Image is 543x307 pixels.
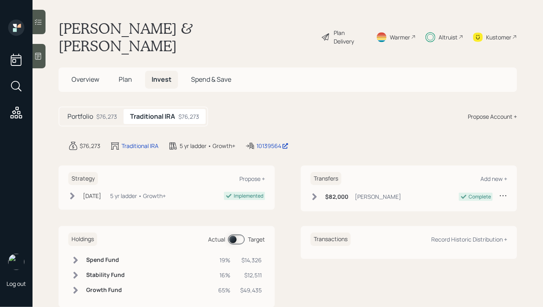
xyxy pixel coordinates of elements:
[325,194,348,200] h6: $82,000
[486,33,511,41] div: Kustomer
[240,271,262,279] div: $12,511
[59,20,315,54] h1: [PERSON_NAME] & [PERSON_NAME]
[152,75,172,84] span: Invest
[248,235,265,244] div: Target
[218,286,230,294] div: 65%
[180,142,235,150] div: 5 yr ladder • Growth+
[311,172,341,185] h6: Transfers
[311,233,351,246] h6: Transactions
[218,271,230,279] div: 16%
[239,175,265,183] div: Propose +
[208,235,225,244] div: Actual
[86,257,125,263] h6: Spend Fund
[122,142,159,150] div: Traditional IRA
[7,280,26,287] div: Log out
[119,75,132,84] span: Plan
[67,113,93,120] h5: Portfolio
[469,193,491,200] div: Complete
[68,233,97,246] h6: Holdings
[178,112,199,121] div: $76,273
[256,142,289,150] div: 10139564
[72,75,99,84] span: Overview
[355,192,401,201] div: [PERSON_NAME]
[96,112,117,121] div: $76,273
[68,172,98,185] h6: Strategy
[80,142,100,150] div: $76,273
[390,33,410,41] div: Warmer
[334,28,366,46] div: Plan Delivery
[240,256,262,264] div: $14,326
[468,112,517,121] div: Propose Account +
[234,192,263,200] div: Implemented
[218,256,230,264] div: 19%
[86,272,125,279] h6: Stability Fund
[240,286,262,294] div: $49,435
[431,235,507,243] div: Record Historic Distribution +
[8,254,24,270] img: hunter_neumayer.jpg
[480,175,507,183] div: Add new +
[130,113,175,120] h5: Traditional IRA
[191,75,231,84] span: Spend & Save
[83,192,101,200] div: [DATE]
[110,192,166,200] div: 5 yr ladder • Growth+
[439,33,458,41] div: Altruist
[86,287,125,294] h6: Growth Fund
